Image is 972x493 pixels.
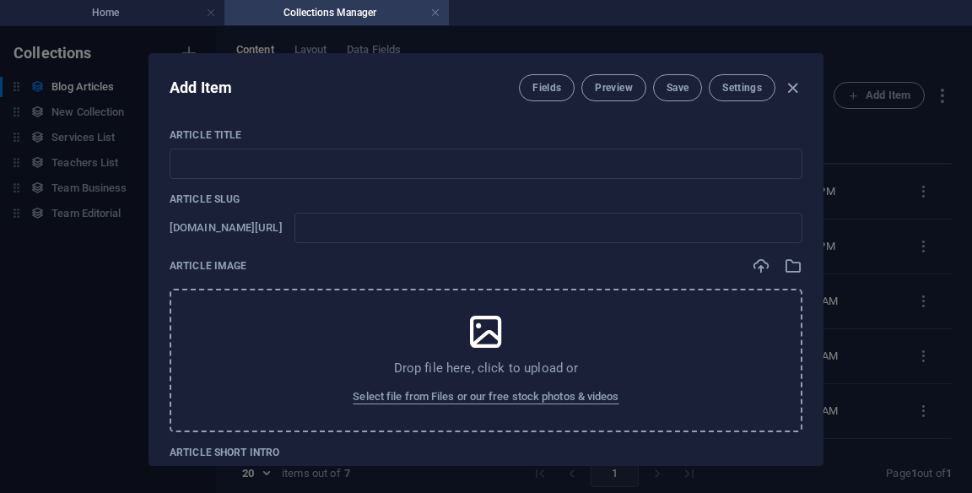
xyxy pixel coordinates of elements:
[170,446,802,459] p: Article Short Intro
[532,81,561,95] span: Fields
[722,81,762,95] span: Settings
[784,257,802,275] i: Select from file manager or stock photos
[519,74,575,101] button: Fields
[224,3,449,22] h4: Collections Manager
[709,74,775,101] button: Settings
[667,81,688,95] span: Save
[394,360,579,377] p: Drop file here, click to upload or
[170,128,802,142] p: Article Title
[170,192,802,206] p: Article Slug
[595,81,632,95] span: Preview
[581,74,645,101] button: Preview
[653,74,702,101] button: Save
[170,259,246,273] p: Article Image
[353,387,618,407] span: Select file from Files or our free stock photos & videos
[348,383,623,410] button: Select file from Files or our free stock photos & videos
[170,218,283,238] h6: Slug is the URL under which this item can be found, so it must be unique.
